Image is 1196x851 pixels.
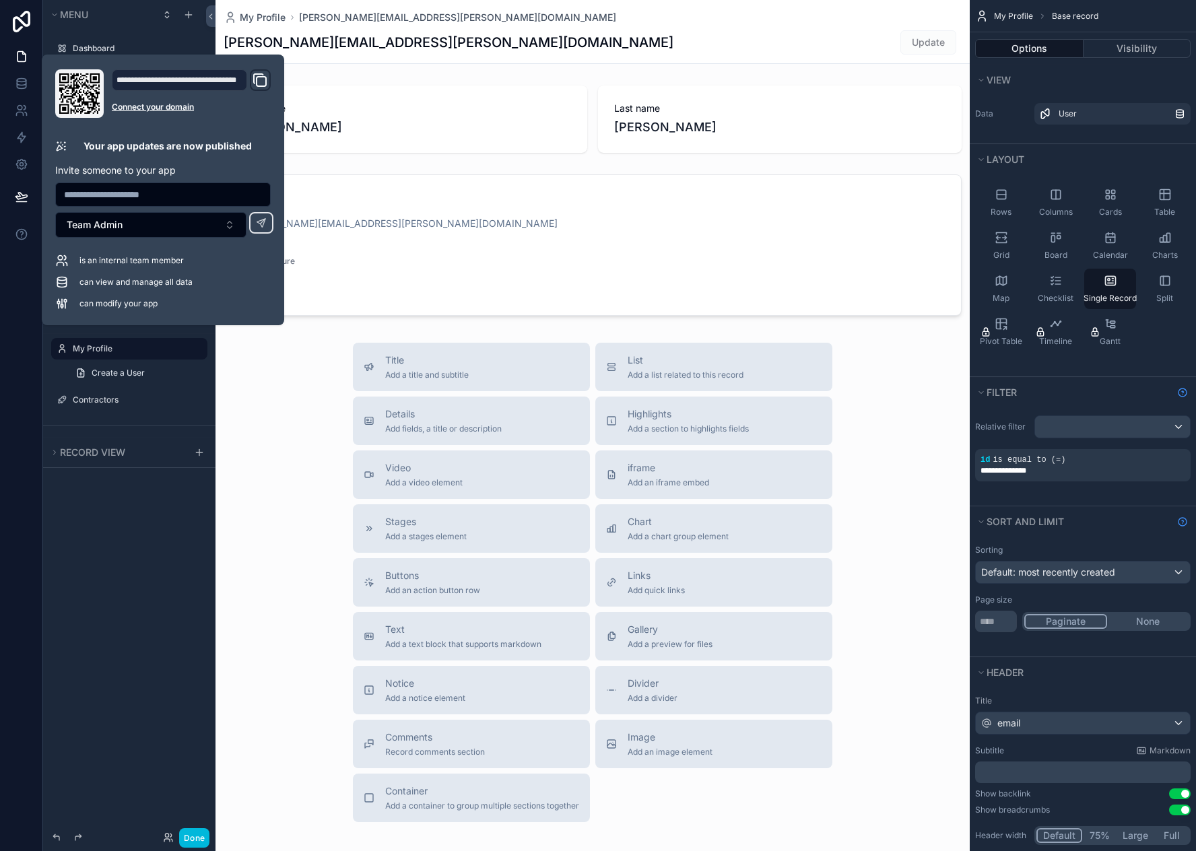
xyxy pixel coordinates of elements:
button: Board [1030,226,1082,266]
button: Record view [48,443,186,462]
span: User [1059,108,1077,119]
span: Menu [60,9,88,20]
button: Charts [1139,226,1191,266]
button: Calendar [1084,226,1136,266]
svg: Show help information [1177,387,1188,398]
a: Connect your domain [112,102,271,112]
label: Page size [975,594,1012,605]
button: Visibility [1084,39,1191,58]
label: Subtitle [975,745,1004,756]
span: Markdown [1150,745,1191,756]
button: Large [1117,828,1154,843]
a: [PERSON_NAME][EMAIL_ADDRESS][PERSON_NAME][DOMAIN_NAME] [299,11,616,24]
button: Filter [975,383,1172,402]
p: Invite someone to your app [55,164,271,177]
span: Team Admin [67,218,123,232]
span: Map [993,293,1009,304]
span: Checklist [1038,293,1073,304]
span: Sort And Limit [987,516,1064,527]
span: Create a User [92,368,145,378]
button: Hidden pages [48,339,202,358]
button: Full [1154,828,1189,843]
label: Dashboard [73,43,199,54]
span: Split [1156,293,1173,304]
label: My Profile [73,343,199,354]
span: is equal to (=) [993,455,1065,465]
span: Grid [993,250,1009,261]
button: None [1107,614,1189,629]
span: email [997,716,1020,730]
button: Split [1139,269,1191,309]
div: Show backlink [975,788,1031,799]
label: Title [975,695,1191,706]
span: Timeline [1039,336,1072,347]
button: Pivot Table [975,312,1027,352]
span: Base record [1052,11,1098,22]
button: Layout [975,150,1183,169]
button: Map [975,269,1027,309]
div: Show breadcrumbs [975,805,1050,815]
button: Rows [975,182,1027,223]
button: Gantt [1084,312,1136,352]
button: Sort And Limit [975,512,1172,531]
span: My Profile [240,11,286,24]
button: Select Button [55,212,246,238]
button: Default: most recently created [975,561,1191,584]
span: is an internal team member [79,255,184,266]
span: View [987,74,1011,86]
label: Relative filter [975,421,1029,432]
span: My Profile [994,11,1033,22]
a: My Profile [224,11,286,24]
span: Single Record [1084,293,1137,304]
span: Columns [1039,207,1073,217]
button: Header [975,663,1183,682]
button: 75% [1082,828,1117,843]
span: Gantt [1100,336,1121,347]
span: Cards [1099,207,1122,217]
span: Charts [1152,250,1178,261]
button: Table [1139,182,1191,223]
h1: [PERSON_NAME][EMAIL_ADDRESS][PERSON_NAME][DOMAIN_NAME] [224,33,673,52]
button: Cards [1084,182,1136,223]
div: Domain and Custom Link [112,69,271,118]
span: id [981,455,990,465]
span: Table [1154,207,1175,217]
button: Options [975,39,1084,58]
button: Grid [975,226,1027,266]
button: View [975,71,1183,90]
button: Paginate [1024,614,1107,629]
span: Filter [987,386,1017,398]
span: Calendar [1093,250,1128,261]
a: User [1034,103,1191,125]
button: Timeline [1030,312,1082,352]
p: Your app updates are now published [84,139,252,153]
span: Default: most recently created [981,566,1115,578]
span: Pivot Table [980,336,1022,347]
button: Columns [1030,182,1082,223]
a: Markdown [1136,745,1191,756]
button: Default [1036,828,1082,843]
div: scrollable content [975,761,1191,783]
span: Record view [60,446,125,458]
span: Layout [987,154,1024,165]
svg: Show help information [1177,516,1188,527]
label: Sorting [975,545,1003,555]
a: Create a User [67,362,207,384]
button: Single Record [1084,269,1136,309]
button: Menu [48,5,154,24]
span: can view and manage all data [79,277,193,287]
button: email [975,712,1191,735]
button: Done [179,828,209,848]
span: Header [987,667,1024,678]
label: Contractors [73,395,199,405]
label: Data [975,108,1029,119]
span: Board [1044,250,1067,261]
button: Checklist [1030,269,1082,309]
span: can modify your app [79,298,158,309]
span: Rows [991,207,1011,217]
